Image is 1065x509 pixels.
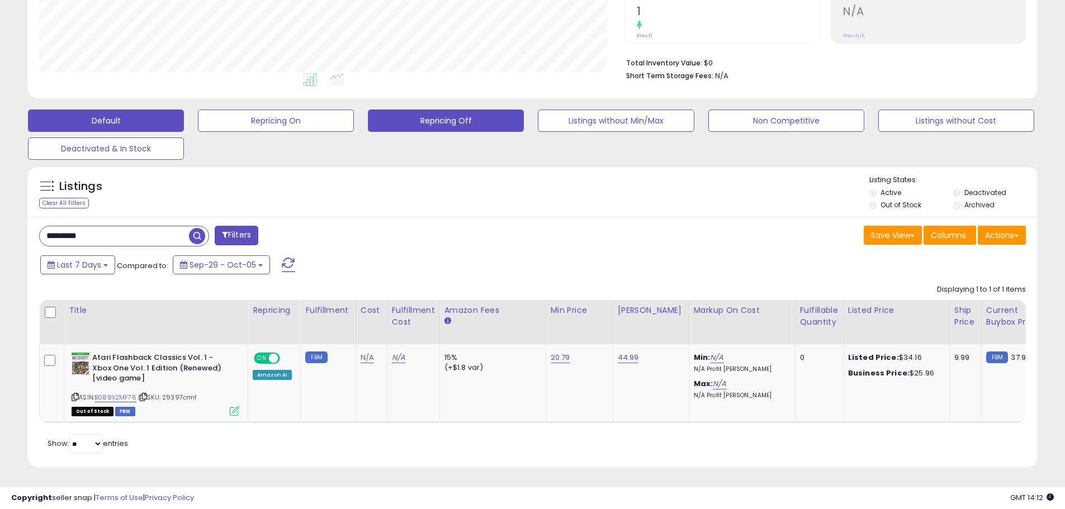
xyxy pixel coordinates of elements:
div: Min Price [551,305,608,316]
button: Sep-29 - Oct-05 [173,255,270,274]
label: Deactivated [964,188,1006,197]
b: Total Inventory Value: [626,58,702,68]
span: 37.93 [1011,352,1030,363]
button: Save View [864,226,922,245]
b: Business Price: [848,368,910,378]
button: Filters [215,226,258,245]
button: Default [28,110,184,132]
button: Columns [924,226,976,245]
div: ASIN: [72,353,239,415]
small: FBM [305,351,327,363]
a: Terms of Use [96,492,143,503]
div: (+$1.8 var) [444,363,537,373]
small: Amazon Fees. [444,316,451,326]
button: Last 7 Days [40,255,115,274]
p: N/A Profit [PERSON_NAME] [694,365,787,373]
button: Actions [978,226,1026,245]
div: Listed Price [848,305,945,316]
button: Repricing Off [368,110,524,132]
a: 44.99 [618,352,639,363]
img: 61dSOH09hjL._SL40_.jpg [72,353,89,375]
b: Short Term Storage Fees: [626,71,713,80]
div: Cost [361,305,382,316]
label: Archived [964,200,995,210]
div: Fulfillment Cost [392,305,435,328]
b: Listed Price: [848,352,899,363]
div: [PERSON_NAME] [618,305,684,316]
button: Non Competitive [708,110,864,132]
a: Privacy Policy [145,492,194,503]
div: Title [69,305,243,316]
div: 0 [800,353,835,363]
div: Ship Price [954,305,977,328]
h2: N/A [843,5,1025,20]
button: Listings without Min/Max [538,110,694,132]
a: N/A [361,352,374,363]
div: Clear All Filters [39,198,89,208]
h5: Listings [59,179,102,194]
div: Repricing [253,305,296,316]
p: Listing States: [869,175,1037,185]
div: Fulfillable Quantity [800,305,839,328]
span: Last 7 Days [57,259,101,270]
span: Compared to: [117,260,168,271]
div: Fulfillment [305,305,351,316]
b: Min: [694,352,711,363]
a: N/A [710,352,723,363]
small: Prev: N/A [843,32,865,39]
div: 9.99 [954,353,973,363]
span: FBM [115,407,135,416]
div: $25.96 [848,368,941,378]
span: OFF [278,354,296,363]
button: Repricing On [198,110,354,132]
span: N/A [715,70,728,81]
div: 15% [444,353,537,363]
div: Amazon AI [253,370,292,380]
a: B088X2MF76 [94,393,136,402]
b: Max: [694,378,713,389]
a: 20.79 [551,352,570,363]
span: Show: entries [48,438,128,449]
b: Atari Flashback Classics Vol. 1 - Xbox One Vol. 1 Edition (Renewed) [video game] [92,353,228,387]
button: Listings without Cost [878,110,1034,132]
span: Columns [931,230,966,241]
label: Out of Stock [881,200,921,210]
div: Amazon Fees [444,305,541,316]
strong: Copyright [11,492,52,503]
li: $0 [626,55,1017,69]
div: seller snap | | [11,493,194,503]
button: Deactivated & In Stock [28,137,184,160]
th: The percentage added to the cost of goods (COGS) that forms the calculator for Min & Max prices. [689,300,795,344]
p: N/A Profit [PERSON_NAME] [694,392,787,399]
div: Displaying 1 to 1 of 1 items [937,284,1026,295]
small: Prev: 0 [637,32,652,39]
span: Sep-29 - Oct-05 [190,259,256,270]
a: N/A [392,352,405,363]
div: Current Buybox Price [986,305,1044,328]
span: 2025-10-13 14:12 GMT [1010,492,1054,503]
span: | SKU: 29397crmf [138,393,197,402]
h2: 1 [637,5,819,20]
a: N/A [713,378,726,389]
span: ON [255,354,269,363]
small: FBM [986,351,1008,363]
div: Markup on Cost [694,305,791,316]
div: $34.16 [848,353,941,363]
label: Active [881,188,901,197]
span: All listings that are currently out of stock and unavailable for purchase on Amazon [72,407,113,416]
